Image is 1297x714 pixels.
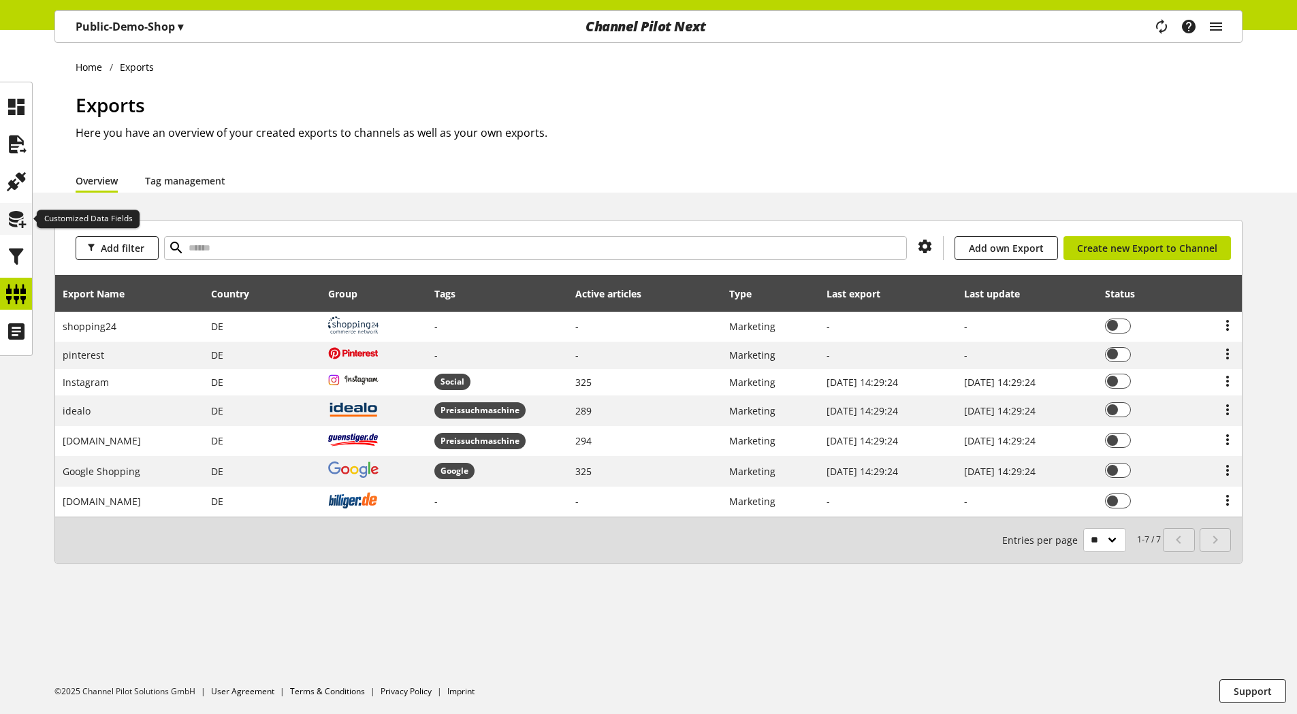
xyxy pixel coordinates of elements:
[434,495,438,508] span: -
[76,174,118,188] a: Overview
[54,10,1243,43] nav: main navigation
[827,376,898,389] span: [DATE] 14:29:24
[729,465,775,478] span: Marketing
[827,434,898,447] span: [DATE] 14:29:24
[328,317,379,334] img: shopping24
[328,374,379,386] img: instagram
[211,287,263,301] div: Country
[328,431,379,448] img: guenstiger.de
[1002,533,1083,547] span: Entries per page
[729,434,775,447] span: Marketing
[211,404,223,417] span: Germany
[63,376,109,389] span: Instagram
[328,287,371,301] div: Group
[76,92,145,118] span: Exports
[1105,287,1149,301] div: Status
[211,685,274,697] a: User Agreement
[729,287,765,301] div: Type
[434,287,455,301] div: Tags
[211,376,223,389] span: Germany
[1234,684,1272,698] span: Support
[729,376,775,389] span: Marketing
[827,465,898,478] span: [DATE] 14:29:24
[441,465,468,477] span: Google
[76,18,183,35] p: Public-Demo-Shop
[575,287,655,301] div: Active articles
[964,287,1034,301] div: Last update
[290,685,365,697] a: Terms & Conditions
[178,19,183,34] span: ▾
[211,434,223,447] span: Germany
[211,495,223,508] span: Germany
[575,320,579,333] span: -
[63,465,140,478] span: Google Shopping
[37,210,140,229] div: Customized Data Fields
[328,461,379,478] img: google
[729,495,775,508] span: Marketing
[434,320,438,333] span: -
[969,241,1044,255] span: Add own Export
[827,287,894,301] div: Last export
[729,404,775,417] span: Marketing
[328,401,379,418] img: idealo
[434,348,438,361] span: -
[955,236,1058,260] a: Add own Export
[211,348,223,361] span: Germany
[211,465,223,478] span: Germany
[827,404,898,417] span: [DATE] 14:29:24
[964,434,1036,447] span: [DATE] 14:29:24
[1002,528,1161,552] small: 1-7 / 7
[575,434,592,447] span: 294
[434,463,475,479] span: Google
[76,236,159,260] button: Add filter
[328,491,379,508] img: billiger.de
[434,374,470,390] span: Social
[63,404,91,417] span: idealo
[441,404,519,417] span: Preissuchmaschine
[575,348,579,361] span: -
[434,433,526,449] span: Preissuchmaschine
[1063,236,1231,260] a: Create new Export to Channel
[729,348,775,361] span: Marketing
[964,376,1036,389] span: [DATE] 14:29:24
[63,495,141,508] span: [DOMAIN_NAME]
[434,402,526,419] span: Preissuchmaschine
[575,376,592,389] span: 325
[101,241,144,255] span: Add filter
[211,320,223,333] span: Germany
[729,320,775,333] span: Marketing
[964,404,1036,417] span: [DATE] 14:29:24
[964,465,1036,478] span: [DATE] 14:29:24
[441,435,519,447] span: Preissuchmaschine
[1077,241,1217,255] span: Create new Export to Channel
[63,348,104,361] span: pinterest
[63,434,141,447] span: [DOMAIN_NAME]
[575,495,579,508] span: -
[76,125,1243,141] h2: Here you have an overview of your created exports to channels as well as your own exports.
[63,287,138,301] div: Export Name
[575,404,592,417] span: 289
[447,685,475,697] a: Imprint
[145,174,225,188] a: Tag management
[63,320,116,333] span: shopping24
[328,347,379,359] img: pinterest
[575,465,592,478] span: 325
[381,685,432,697] a: Privacy Policy
[1219,679,1286,703] button: Support
[76,60,110,74] a: Home
[54,685,211,698] li: ©2025 Channel Pilot Solutions GmbH
[441,376,464,388] span: Social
